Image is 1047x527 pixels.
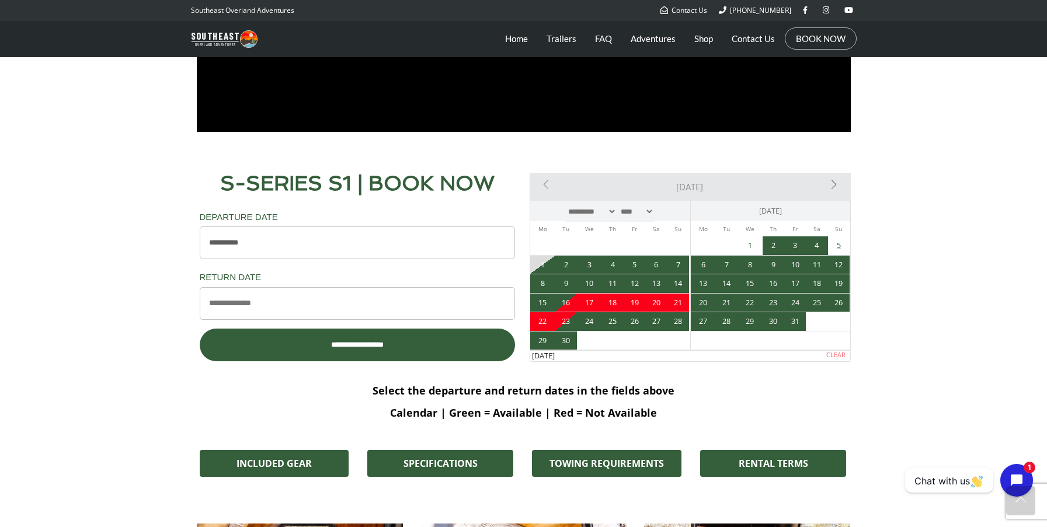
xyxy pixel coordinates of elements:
[828,225,849,233] span: Sunday
[738,225,762,233] span: Wednesday
[738,312,763,331] a: 29
[404,459,478,468] span: SPECIFICATIONS
[624,312,645,331] span: Available (1) Less than min days stay
[505,24,528,53] a: Home
[806,225,827,233] span: Saturday
[555,274,577,293] span: Available (1) Less than min days stay
[763,294,784,312] a: 23
[530,274,555,293] span: Available (1) Less than min days stay
[390,406,657,420] b: Calendar | Green = Available | Red = Not Available
[825,351,847,361] a: Clear
[763,312,784,331] a: 30
[367,450,513,477] a: SPECIFICATIONS
[197,173,518,193] h2: S-SERIES S1 | BOOK NOW
[602,225,623,233] span: Thursday
[672,5,707,15] span: Contact Us
[784,274,806,293] a: 17
[784,294,806,312] a: 24
[577,294,602,312] span: Booked Less than min days stay
[667,256,689,274] span: Available (1) Less than min days stay
[828,236,850,255] a: 5
[624,256,645,274] span: Available (1) Less than min days stay
[645,294,667,312] span: Booked Less than min days stay
[200,450,349,477] a: INCLUDED GEAR
[784,256,806,274] a: 10
[530,312,555,331] span: Booked Less than min days stay
[547,24,576,53] a: Trailers
[634,173,746,201] a: [DATE]
[796,33,846,44] a: BOOK NOW
[691,201,850,221] div: [DATE]
[530,256,555,274] span: Available (1) Rules: Not check-out Less than min days stay
[191,30,258,48] img: Southeast Overland Adventures
[602,256,624,274] span: Available (1) Less than min days stay
[645,256,667,274] span: Available (1) Less than min days stay
[730,5,791,15] span: [PHONE_NUMBER]
[532,450,681,477] a: TOWING REQUIREMENTS
[700,450,846,477] a: RENTAL TERMS
[691,312,716,331] a: 27
[828,256,850,274] a: 12
[624,225,645,233] span: Friday
[595,24,612,53] a: FAQ
[806,256,827,274] a: 11
[555,256,577,274] span: Available (1) Rules: Not check-out Less than min days stay
[763,236,784,255] span: Available (1) Less than min days stay
[691,256,716,274] a: 6
[531,225,555,233] span: Monday
[236,459,312,468] span: INCLUDED GEAR
[577,256,602,274] span: Available (1) Less than min days stay
[806,274,827,293] a: 18
[691,294,716,312] a: 20
[577,225,601,233] span: Wednesday
[739,459,808,468] span: RENTAL TERMS
[555,312,577,331] span: Available (1) Less than min days stay
[716,294,738,312] a: 21
[373,383,674,397] b: Select the departure and return dates in the fields above
[191,3,294,18] p: Southeast Overland Adventures
[645,312,667,331] span: Available (1) Less than min days stay
[784,236,806,255] a: 3
[738,236,763,255] span: Available (1) Less than min days stay
[624,294,645,312] span: Booked Less than min days stay
[716,225,737,233] span: Tuesday
[577,312,602,331] span: Available (1) Rules: Not check-out Less than min days stay
[716,274,738,293] a: 14
[602,294,624,312] span: Booked Less than min days stay
[555,331,577,350] span: Available (1) Less than min days stay
[660,5,707,15] a: Contact Us
[624,274,645,293] span: Available (1) Less than min days stay
[645,274,667,293] span: Available (1) Less than min days stay
[691,225,716,233] span: Monday
[806,236,827,255] a: 4
[691,274,716,293] a: 13
[716,256,738,274] a: 7
[530,294,555,312] span: Available (1) Rules: Not check-in Less than min days stay
[549,459,664,468] span: TOWING REQUIREMENTS
[602,274,624,293] span: Available (1) Less than min days stay
[763,256,784,274] a: 9
[763,225,784,233] span: Thursday
[200,211,278,223] label: Departure Date
[738,274,763,293] a: 15
[828,274,850,293] a: 19
[694,24,713,53] a: Shop
[530,331,555,350] span: Available (1) Less than min days stay
[555,225,576,233] span: Tuesday
[667,274,689,293] span: Available (1) Less than min days stay
[602,312,624,331] span: Available (1) Less than min days stay
[784,312,806,331] a: 31
[631,24,676,53] a: Adventures
[738,256,763,274] a: 8
[738,294,763,312] a: 22
[732,24,775,53] a: Contact Us
[716,312,738,331] a: 28
[828,294,850,312] a: 26
[784,225,805,233] span: Friday
[667,225,688,233] span: Sunday
[646,225,667,233] span: Saturday
[806,294,827,312] a: 25
[555,294,577,312] span: Booked Less than min days stay
[719,5,791,15] a: [PHONE_NUMBER]
[200,271,262,283] label: Return Date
